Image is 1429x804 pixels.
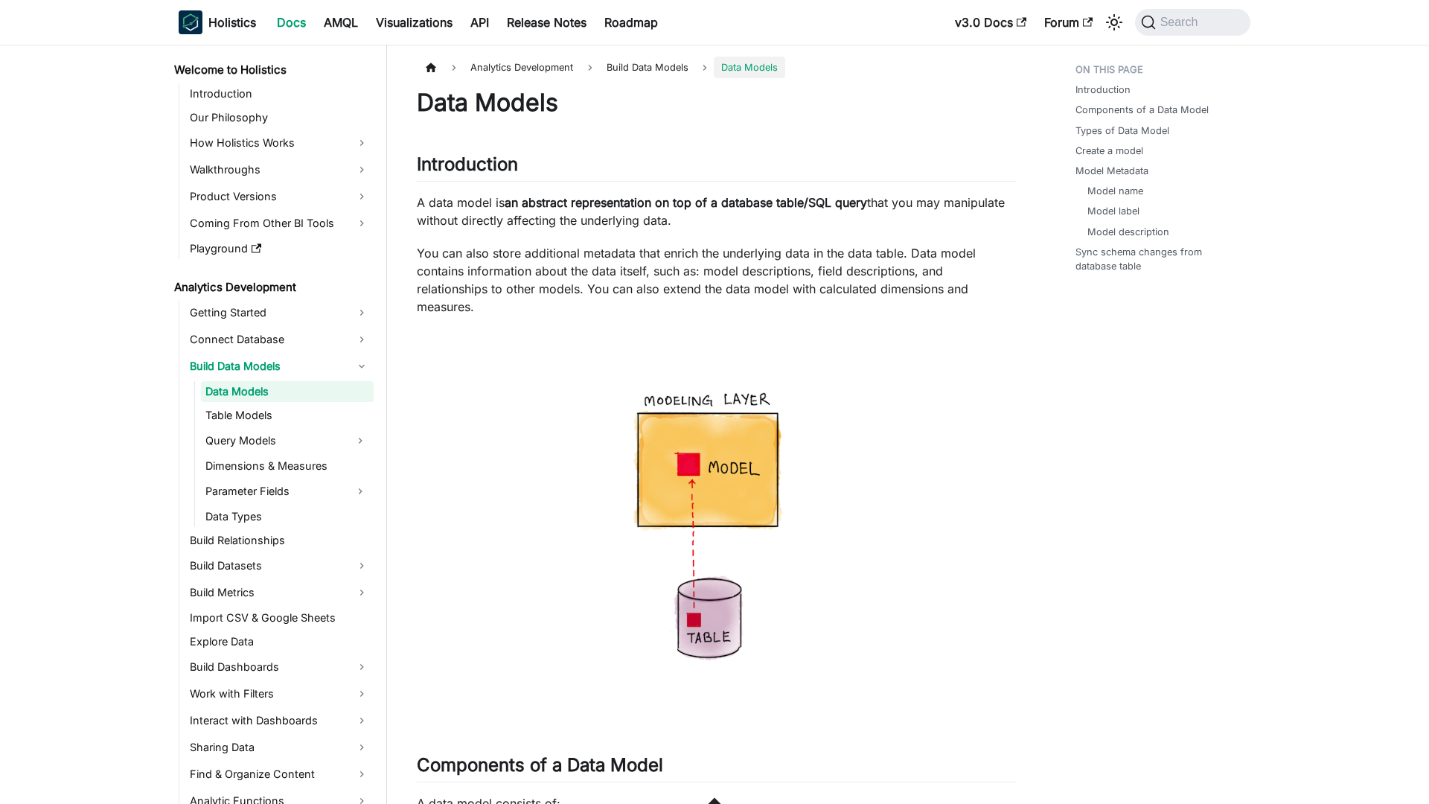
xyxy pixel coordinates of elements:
[170,277,374,298] a: Analytics Development
[201,429,347,453] a: Query Models
[595,10,667,34] a: Roadmap
[201,479,347,503] a: Parameter Fields
[185,185,374,208] a: Product Versions
[347,429,374,453] button: Expand sidebar category 'Query Models'
[417,57,445,78] a: Home page
[417,153,1016,182] h2: Introduction
[201,405,374,426] a: Table Models
[367,10,461,34] a: Visualizations
[185,607,374,628] a: Import CSV & Google Sheets
[208,13,256,31] b: Holistics
[417,754,1016,782] h2: Components of a Data Model
[599,57,696,78] span: Build Data Models
[179,10,202,34] img: Holistics
[1156,16,1207,29] span: Search
[1075,124,1169,138] a: Types of Data Model
[185,131,374,155] a: How Holistics Works
[1075,144,1143,158] a: Create a model
[946,10,1035,34] a: v3.0 Docs
[185,328,374,351] a: Connect Database
[268,10,315,34] a: Docs
[1075,245,1241,273] a: Sync schema changes from database table
[164,45,387,804] nav: Docs sidebar
[185,762,374,786] a: Find & Organize Content
[461,10,498,34] a: API
[201,456,374,476] a: Dimensions & Measures
[185,709,374,733] a: Interact with Dashboards
[417,194,1016,229] p: A data model is that you may manipulate without directly affecting the underlying data.
[185,301,374,325] a: Getting Started
[170,60,374,80] a: Welcome to Holistics
[185,107,374,128] a: Our Philosophy
[463,57,581,78] span: Analytics Development
[498,10,595,34] a: Release Notes
[1087,204,1139,218] a: Model label
[185,682,374,706] a: Work with Filters
[185,554,374,578] a: Build Datasets
[185,736,374,759] a: Sharing Data
[201,506,374,527] a: Data Types
[347,479,374,503] button: Expand sidebar category 'Parameter Fields'
[505,195,867,210] strong: an abstract representation on top of a database table/SQL query
[185,581,374,604] a: Build Metrics
[185,631,374,652] a: Explore Data
[185,158,374,182] a: Walkthroughs
[185,83,374,104] a: Introduction
[185,238,374,259] a: Playground
[185,530,374,551] a: Build Relationships
[1135,9,1250,36] button: Search (Command+K)
[185,211,374,235] a: Coming From Other BI Tools
[315,10,367,34] a: AMQL
[1035,10,1102,34] a: Forum
[1102,10,1126,34] button: Switch between dark and light mode (currently system mode)
[185,354,374,378] a: Build Data Models
[185,655,374,679] a: Build Dashboards
[714,57,785,78] span: Data Models
[1087,184,1143,198] a: Model name
[1075,83,1131,97] a: Introduction
[417,57,1016,78] nav: Breadcrumbs
[417,244,1016,316] p: You can also store additional metadata that enrich the underlying data in the data table. Data mo...
[179,10,256,34] a: HolisticsHolisticsHolistics
[201,381,374,402] a: Data Models
[1087,225,1169,239] a: Model description
[1075,103,1209,117] a: Components of a Data Model
[1075,164,1148,178] a: Model Metadata
[417,88,1016,118] h1: Data Models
